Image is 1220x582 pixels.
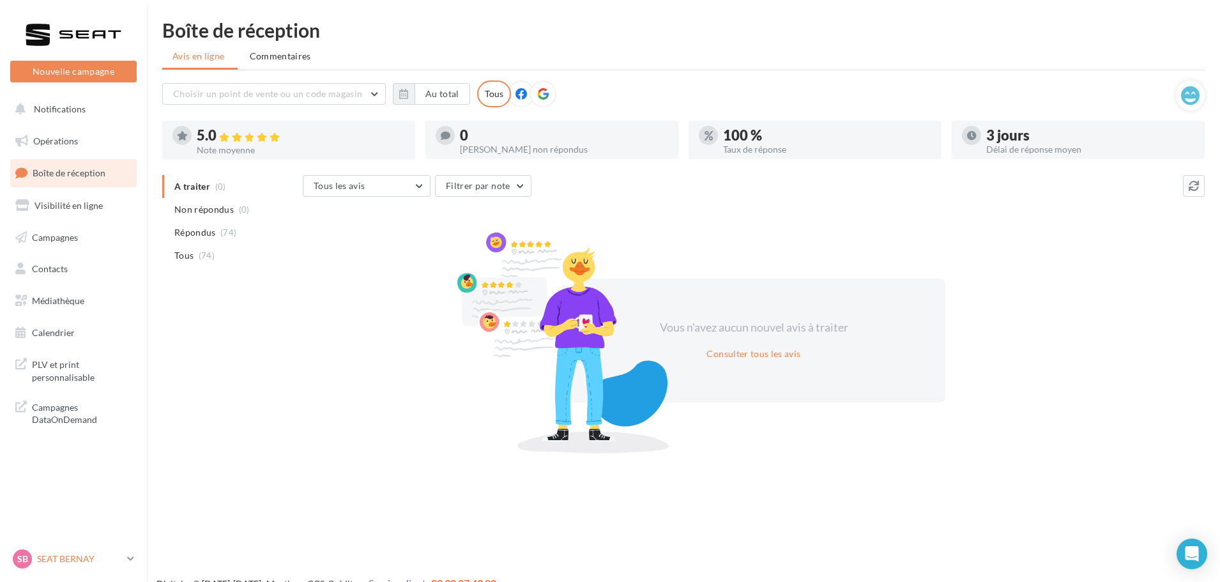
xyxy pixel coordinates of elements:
[8,224,139,251] a: Campagnes
[197,146,405,155] div: Note moyenne
[477,80,511,107] div: Tous
[8,351,139,388] a: PLV et print personnalisable
[220,227,236,238] span: (74)
[239,204,250,215] span: (0)
[8,287,139,314] a: Médiathèque
[33,167,105,178] span: Boîte de réception
[32,399,132,426] span: Campagnes DataOnDemand
[435,175,531,197] button: Filtrer par note
[8,394,139,431] a: Campagnes DataOnDemand
[32,231,78,242] span: Campagnes
[32,327,75,338] span: Calendrier
[460,145,668,154] div: [PERSON_NAME] non répondus
[8,128,139,155] a: Opérations
[32,295,84,306] span: Médiathèque
[34,103,86,114] span: Notifications
[32,356,132,383] span: PLV et print personnalisable
[34,200,103,211] span: Visibilité en ligne
[8,319,139,346] a: Calendrier
[986,128,1194,142] div: 3 jours
[644,319,864,336] div: Vous n'avez aucun nouvel avis à traiter
[250,50,311,61] span: Commentaires
[701,346,805,362] button: Consulter tous les avis
[314,180,365,191] span: Tous les avis
[174,249,194,262] span: Tous
[33,135,78,146] span: Opérations
[8,192,139,219] a: Visibilité en ligne
[174,203,234,216] span: Non répondus
[173,88,362,99] span: Choisir un point de vente ou un code magasin
[393,83,470,105] button: Au total
[460,128,668,142] div: 0
[8,159,139,187] a: Boîte de réception
[37,553,122,565] p: SEAT BERNAY
[8,256,139,282] a: Contacts
[174,226,216,239] span: Répondus
[723,128,931,142] div: 100 %
[199,250,215,261] span: (74)
[162,20,1205,40] div: Boîte de réception
[197,128,405,143] div: 5.0
[8,96,134,123] button: Notifications
[10,61,137,82] button: Nouvelle campagne
[723,145,931,154] div: Taux de réponse
[32,263,68,274] span: Contacts
[303,175,431,197] button: Tous les avis
[162,83,386,105] button: Choisir un point de vente ou un code magasin
[1177,539,1207,569] div: Open Intercom Messenger
[986,145,1194,154] div: Délai de réponse moyen
[415,83,470,105] button: Au total
[10,547,137,571] a: SB SEAT BERNAY
[17,553,28,565] span: SB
